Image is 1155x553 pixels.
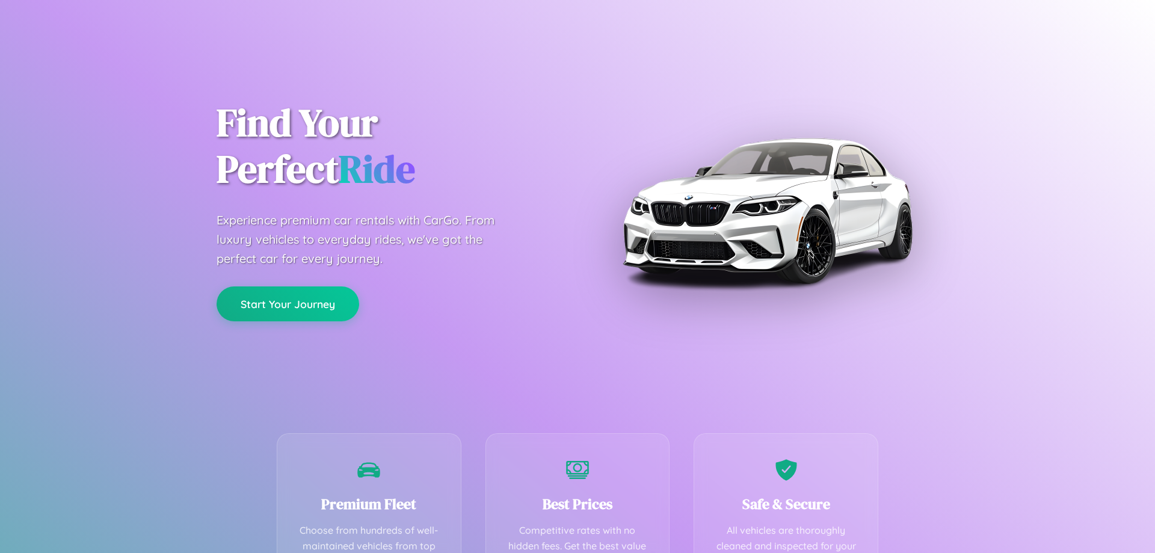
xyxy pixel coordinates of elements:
[339,143,415,195] span: Ride
[504,494,651,514] h3: Best Prices
[617,60,917,361] img: Premium BMW car rental vehicle
[295,494,443,514] h3: Premium Fleet
[217,100,559,193] h1: Find Your Perfect
[217,286,359,321] button: Start Your Journey
[217,211,517,268] p: Experience premium car rentals with CarGo. From luxury vehicles to everyday rides, we've got the ...
[712,494,860,514] h3: Safe & Secure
